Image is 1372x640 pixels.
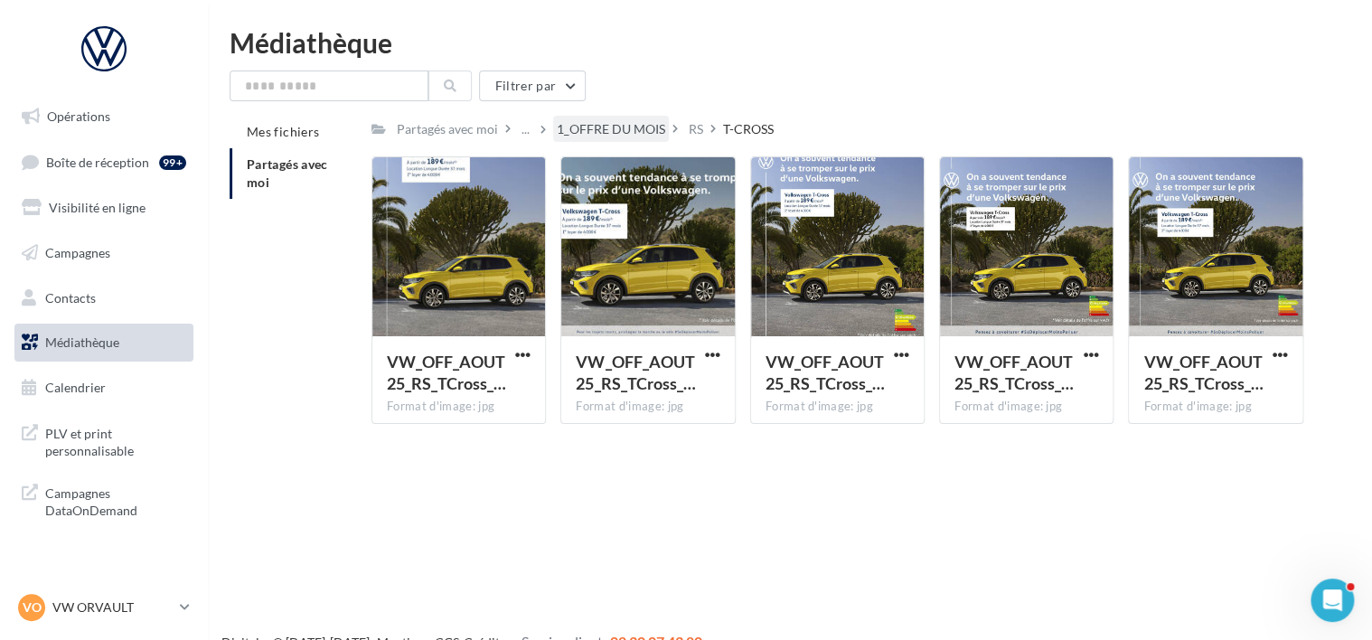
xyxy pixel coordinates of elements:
[576,352,695,393] span: VW_OFF_AOUT25_RS_TCross_GMB
[11,234,197,272] a: Campagnes
[397,120,498,138] div: Partagés avec moi
[766,399,909,415] div: Format d'image: jpg
[45,481,186,520] span: Campagnes DataOnDemand
[479,71,586,101] button: Filtrer par
[557,120,665,138] div: 1_OFFRE DU MOIS
[46,154,149,169] span: Boîte de réception
[11,474,197,527] a: Campagnes DataOnDemand
[387,352,506,393] span: VW_OFF_AOUT25_RS_TCross_STORY
[576,399,719,415] div: Format d'image: jpg
[247,124,319,139] span: Mes fichiers
[11,143,197,182] a: Boîte de réception99+
[45,421,186,460] span: PLV et print personnalisable
[45,289,96,305] span: Contacts
[47,108,110,124] span: Opérations
[11,324,197,362] a: Médiathèque
[11,414,197,467] a: PLV et print personnalisable
[954,352,1074,393] span: VW_OFF_AOUT25_RS_TCross_GMB_720x720px.jpg
[954,399,1098,415] div: Format d'image: jpg
[723,120,774,138] div: T-CROSS
[1311,579,1354,622] iframe: Intercom live chat
[11,369,197,407] a: Calendrier
[52,598,173,616] p: VW ORVAULT
[689,120,703,138] div: RS
[14,590,193,625] a: VO VW ORVAULT
[247,156,328,190] span: Partagés avec moi
[766,352,885,393] span: VW_OFF_AOUT25_RS_TCross_INSTA
[45,245,110,260] span: Campagnes
[387,399,531,415] div: Format d'image: jpg
[49,200,146,215] span: Visibilité en ligne
[11,279,197,317] a: Contacts
[23,598,42,616] span: VO
[11,98,197,136] a: Opérations
[518,117,533,142] div: ...
[230,29,1350,56] div: Médiathèque
[159,155,186,170] div: 99+
[45,334,119,350] span: Médiathèque
[1143,399,1287,415] div: Format d'image: jpg
[45,380,106,395] span: Calendrier
[11,189,197,227] a: Visibilité en ligne
[1143,352,1263,393] span: VW_OFF_AOUT25_RS_TCross_CARRE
